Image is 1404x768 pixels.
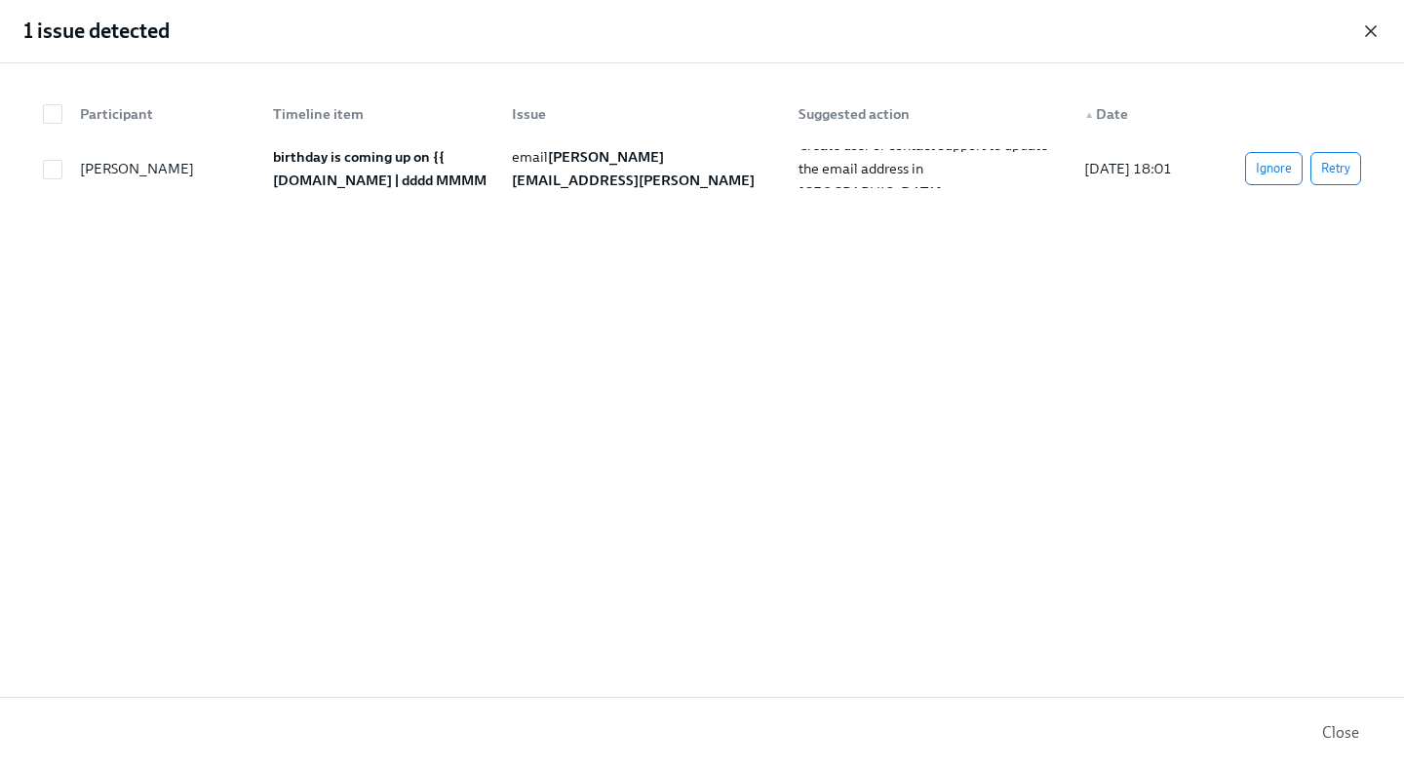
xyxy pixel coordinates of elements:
[1245,152,1303,185] button: Ignore
[496,95,782,134] div: Issue
[1308,713,1373,752] button: Close
[1076,157,1213,180] div: [DATE] 18:01
[504,102,782,126] div: Issue
[791,102,1069,126] div: Suggested action
[31,141,1373,196] div: [PERSON_NAME]{{ participant.firstName }}'s birthday is coming up on {{ [DOMAIN_NAME] | dddd MMMM ...
[799,136,1051,201] span: Create user or contact Support to update the email address in [GEOGRAPHIC_DATA]
[72,157,257,180] div: [PERSON_NAME]
[64,95,257,134] div: Participant
[1256,159,1292,178] span: Ignore
[72,102,257,126] div: Participant
[1322,723,1359,743] span: Close
[1069,95,1213,134] div: ▲Date
[257,95,497,134] div: Timeline item
[512,148,755,212] strong: [PERSON_NAME][EMAIL_ADDRESS][PERSON_NAME][DOMAIN_NAME]
[1321,159,1350,178] span: Retry
[23,17,170,46] h2: 1 issue detected
[1076,102,1213,126] div: Date
[1310,152,1361,185] button: Retry
[265,102,497,126] div: Timeline item
[1084,110,1094,120] span: ▲
[783,95,1069,134] div: Suggested action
